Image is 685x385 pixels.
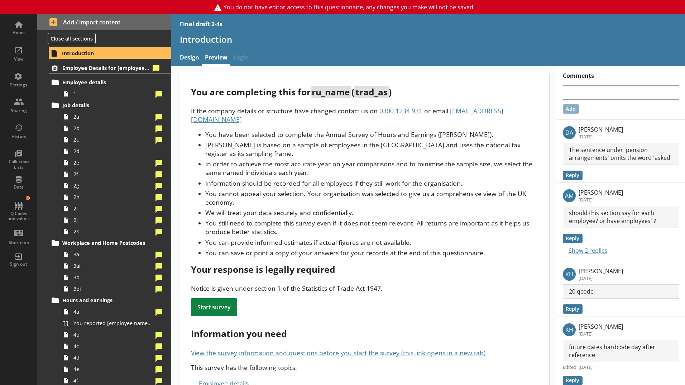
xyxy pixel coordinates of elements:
a: 4b [60,329,171,341]
span: Job details [62,102,150,109]
span: 2i [73,205,153,212]
p: should this section say for each employee? or have employees' ? [563,206,680,228]
span: 1 [73,90,153,97]
a: Employee Details for [employee_name] [49,62,171,74]
p: [PERSON_NAME] [579,267,623,275]
li: Information should be recorded for all employees if they still work for the organisation. [205,179,537,187]
button: Show 2 replies [563,246,608,255]
p: future dates hardcode day after reference [563,340,680,362]
span: 2a [73,113,153,120]
span: Employee details [62,79,150,86]
p: [DATE] [579,133,623,140]
button: Reply [563,171,583,180]
a: 3b [60,272,171,283]
span: 2b [73,125,153,132]
span: 0300 1234 931 [379,106,422,115]
li: You can provide informed estimates if actual figures are not available. [205,238,537,247]
a: You reported [employee name]'s pay period that included [Reference Date] to be [Untitled answer].... [60,318,171,329]
p: 20 qcode [563,284,680,299]
a: 2h [60,191,171,203]
a: 4a [60,306,171,318]
span: 2c [73,136,153,143]
li: You can save or print a copy of your answers for your records at the end of this questionnaire. [205,248,537,257]
span: Add / import content [49,18,159,26]
div: Settings [6,82,31,88]
a: Employee details [49,77,171,88]
span: 4f [73,377,153,384]
p: [DATE] [579,331,623,337]
span: 4c [73,343,153,350]
span: 2k [73,228,153,235]
span: 4a [73,308,153,315]
div: Your response is legally required [191,263,537,275]
a: 3ai [60,260,171,272]
a: 2b [60,123,171,134]
a: 2a [60,111,171,123]
a: 2j [60,214,171,226]
span: You reported [employee name]'s pay period that included [Reference Date] to be [Untitled answer].... [73,320,153,327]
div: Information you need [191,328,537,339]
span: [EMAIL_ADDRESS][DOMAIN_NAME] [191,106,503,124]
div: Q Codes and values [6,211,31,222]
li: You still need to complete this survey even if it does not seem relevant. All returns are importa... [205,219,537,236]
h1: Introduction [180,34,676,45]
a: 3a [60,249,171,260]
div: You are completing this for ( ) [191,86,537,98]
span: 4b [73,331,153,338]
a: Introduction [49,47,171,59]
div: Sharing [6,108,31,114]
button: Close all sections [48,33,96,44]
a: 4d [60,352,171,363]
div: Notice is given under section 1 of the Statistics of Trade Act 1947. [191,284,537,293]
div: View [6,56,31,62]
div: Shortcuts [6,240,31,246]
li: [PERSON_NAME] is based on a sample of employees in the [GEOGRAPHIC_DATA] and uses the national ta... [205,141,537,158]
p: [PERSON_NAME] [579,189,623,196]
span: Workplace and Home Postcodes [62,239,150,246]
a: Hours and earnings [49,295,171,306]
a: 2c [60,134,171,146]
button: Add / import content [37,14,171,30]
span: 2e [73,159,153,166]
p: KH [563,268,576,281]
p: [PERSON_NAME] [579,125,623,133]
a: 2k [60,226,171,237]
a: 2e [60,157,171,168]
a: Job details [49,100,171,111]
span: trad_as [354,86,389,98]
span: 3b [73,274,153,281]
li: Employee details1 [52,77,171,100]
p: KH [563,323,576,336]
li: In order to achieve the most accurate year on year comparisons and to minimise the sample size, w... [205,160,537,177]
p: DA [563,126,576,139]
button: Reply [563,304,583,314]
span: 4d [73,354,153,361]
li: Workplace and Home Postcodes3a3ai3b3bi [52,237,171,295]
li: You have been selected to complete the Annual Survey of Hours and Earnings ([PERSON_NAME]). [205,130,537,139]
div: Final draft 2-4s [180,20,222,28]
li: We will treat your data securely and confidentially. [205,208,537,217]
button: Reply [563,234,583,243]
a: 2i [60,203,171,214]
p: [DATE] [579,196,623,203]
div: History [6,134,31,139]
p: This survey has the following topics: [191,363,537,372]
span: 3bi [73,285,153,292]
a: Workplace and Home Postcodes [49,237,171,249]
span: 3a [73,251,153,258]
a: 3bi [60,283,171,295]
span: 2h [73,194,153,200]
p: The sentence under 'pension arrangements' omits the word 'asked' [563,143,680,165]
span: Employee Details for [employee_name] [62,65,150,71]
div: Collection Lists [6,159,31,170]
p: AM [563,189,576,202]
a: 1 [60,88,171,100]
a: 4c [60,341,171,352]
span: 2j [73,217,153,223]
div: Home [6,30,31,35]
div: Start survey [191,298,237,316]
span: 2f [73,171,153,177]
a: 2g [60,180,171,191]
p: Edited: [DATE] [563,364,680,370]
li: Job details2a2b2c2d2e2f2g2h2i2j2k [52,100,171,237]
